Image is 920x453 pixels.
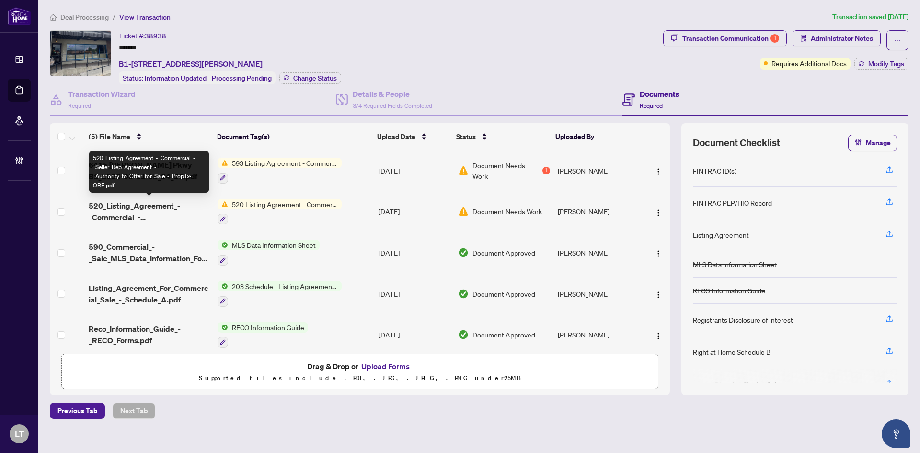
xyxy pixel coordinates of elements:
td: [PERSON_NAME] [554,191,642,232]
span: View Transaction [119,13,171,22]
span: 590_Commercial_-_Sale_MLS_Data_Information_Form_-_PropTx-[PERSON_NAME].pdf [89,241,210,264]
button: Upload Forms [358,360,413,372]
div: FINTRAC ID(s) [693,165,736,176]
td: [DATE] [375,273,454,314]
img: Logo [655,291,662,299]
th: Status [452,123,552,150]
div: 1 [770,34,779,43]
td: [DATE] [375,150,454,191]
span: RECO Information Guide [228,322,308,333]
span: Upload Date [377,131,415,142]
button: Next Tab [113,403,155,419]
div: Transaction Communication [682,31,779,46]
td: [PERSON_NAME] [554,232,642,273]
img: Logo [655,209,662,217]
span: Document Checklist [693,136,780,150]
th: Document Tag(s) [213,123,373,150]
th: (5) File Name [85,123,213,150]
span: Change Status [293,75,337,81]
button: Change Status [279,72,341,84]
span: 593 Listing Agreement - Commercial - Seller Designated Representation Agreement Authority to Offe... [228,158,342,168]
td: [DATE] [375,232,454,273]
li: / [113,12,115,23]
div: 1 [542,167,550,174]
button: Status IconRECO Information Guide [218,322,308,348]
button: Status IconMLS Data Information Sheet [218,240,320,266]
span: Document Approved [472,289,535,299]
span: Drag & Drop or [307,360,413,372]
button: Manage [848,135,897,151]
td: [PERSON_NAME] [554,314,642,356]
button: Transaction Communication1 [663,30,787,46]
span: Reco_Information_Guide_-_RECO_Forms.pdf [89,323,210,346]
span: Listing_Agreement_For_Commercial_Sale_-_Schedule_A.pdf [89,282,210,305]
div: Right at Home Schedule B [693,347,770,357]
button: Logo [651,327,666,342]
td: [PERSON_NAME] [554,150,642,191]
button: Administrator Notes [793,30,881,46]
img: Status Icon [218,281,228,291]
button: Status Icon593 Listing Agreement - Commercial - Seller Designated Representation Agreement Author... [218,158,342,184]
button: Logo [651,163,666,178]
h4: Transaction Wizard [68,88,136,100]
div: Ticket #: [119,30,166,41]
span: 520 Listing Agreement - Commercial - Seller Representation Agreement Authority to Offer for Sale [228,199,342,209]
span: Document Needs Work [472,206,542,217]
span: B1-[STREET_ADDRESS][PERSON_NAME] [119,58,263,70]
th: Uploaded By [552,123,639,150]
img: Document Status [458,206,469,217]
span: Document Needs Work [472,160,540,181]
span: 520_Listing_Agreement_-_Commercial_-_Seller_Rep_Agreement_-_Authority_to_Offer_for_Sale_-_PropTx-... [89,200,210,223]
span: Modify Tags [868,60,904,67]
button: Status Icon520 Listing Agreement - Commercial - Seller Representation Agreement Authority to Offe... [218,199,342,225]
td: [DATE] [375,191,454,232]
h4: Details & People [353,88,432,100]
img: Document Status [458,289,469,299]
span: ellipsis [894,37,901,44]
span: 3/4 Required Fields Completed [353,102,432,109]
span: home [50,14,57,21]
span: Document Approved [472,329,535,340]
span: Administrator Notes [811,31,873,46]
button: Logo [651,204,666,219]
p: Supported files include .PDF, .JPG, .JPEG, .PNG under 25 MB [68,372,652,384]
span: Drag & Drop orUpload FormsSupported files include .PDF, .JPG, .JPEG, .PNG under25MB [62,354,658,390]
div: Status: [119,71,276,84]
span: 38938 [145,32,166,40]
span: solution [800,35,807,42]
div: Registrants Disclosure of Interest [693,314,793,325]
div: 520_Listing_Agreement_-_Commercial_-_Seller_Rep_Agreement_-_Authority_to_Offer_for_Sale_-_PropTx-... [89,151,209,193]
span: Deal Processing [60,13,109,22]
img: Document Status [458,247,469,258]
img: Status Icon [218,322,228,333]
img: Status Icon [218,199,228,209]
img: Logo [655,332,662,340]
span: Requires Additional Docs [771,58,847,69]
button: Status Icon203 Schedule - Listing Agreement Authority to Offer for Sale [218,281,342,307]
article: Transaction saved [DATE] [832,12,908,23]
div: Listing Agreement [693,230,749,240]
span: Previous Tab [57,403,97,418]
td: [PERSON_NAME] [554,273,642,314]
span: Manage [866,135,891,151]
span: Required [68,102,91,109]
button: Open asap [882,419,910,448]
span: (5) File Name [89,131,130,142]
span: MLS Data Information Sheet [228,240,320,250]
td: [DATE] [375,314,454,356]
img: Document Status [458,329,469,340]
img: Status Icon [218,240,228,250]
div: FINTRAC PEP/HIO Record [693,197,772,208]
img: Logo [655,250,662,257]
h4: Documents [640,88,679,100]
div: MLS Data Information Sheet [693,259,777,269]
span: Status [456,131,476,142]
th: Upload Date [373,123,452,150]
img: logo [8,7,31,25]
button: Previous Tab [50,403,105,419]
span: Document Approved [472,247,535,258]
img: Status Icon [218,158,228,168]
button: Logo [651,286,666,302]
img: Logo [655,168,662,175]
span: LT [15,427,24,441]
